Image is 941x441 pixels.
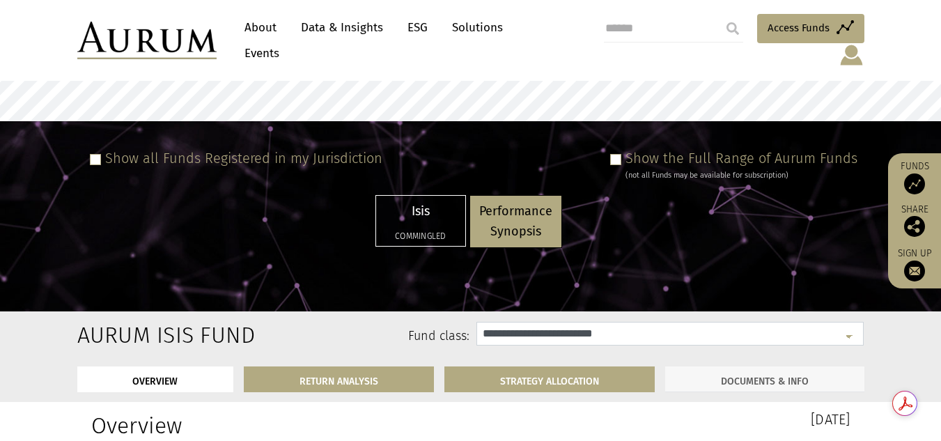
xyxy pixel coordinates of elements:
p: Isis [385,201,456,222]
a: Solutions [445,15,510,40]
img: Aurum [77,22,217,59]
img: account-icon.svg [839,43,864,67]
h2: Aurum Isis Fund [77,322,191,348]
div: Share [895,205,934,237]
a: Events [238,40,279,66]
a: Sign up [895,247,934,281]
img: Sign up to our newsletter [904,261,925,281]
a: STRATEGY ALLOCATION [444,366,655,392]
p: Performance Synopsis [479,201,552,242]
img: Share this post [904,216,925,237]
a: RETURN ANALYSIS [244,366,434,392]
a: Data & Insights [294,15,390,40]
a: ESG [400,15,435,40]
h1: Overview [91,412,460,439]
a: About [238,15,283,40]
img: Access Funds [904,173,925,194]
span: Access Funds [768,20,830,36]
label: Fund class: [212,327,470,346]
a: DOCUMENTS & INFO [665,366,864,392]
h5: Commingled [385,232,456,240]
label: Show all Funds Registered in my Jurisdiction [105,150,382,167]
div: (not all Funds may be available for subscription) [625,169,857,182]
a: Funds [895,160,934,194]
a: Access Funds [757,14,864,43]
h3: [DATE] [481,412,850,426]
input: Submit [719,15,747,42]
label: Show the Full Range of Aurum Funds [625,150,857,167]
